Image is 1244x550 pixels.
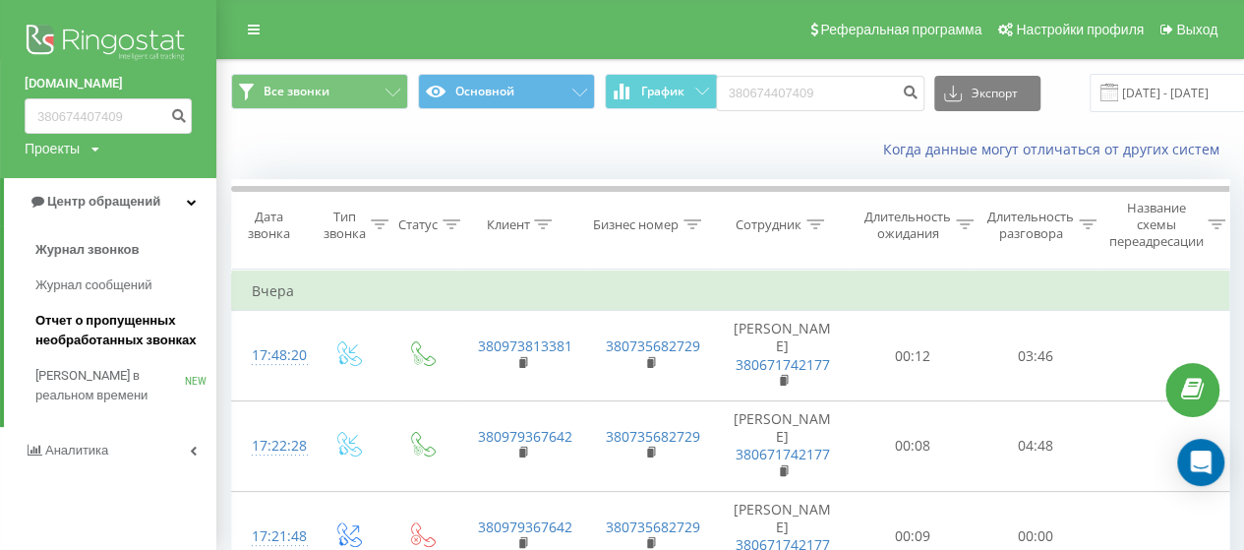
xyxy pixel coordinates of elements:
div: 17:48:20 [252,336,291,375]
img: Ringostat logo [25,20,192,69]
td: 00:08 [852,401,975,492]
span: Центр обращений [47,194,160,209]
button: Все звонки [231,74,408,109]
span: Настройки профиля [1016,22,1144,37]
div: Название схемы переадресации [1108,200,1203,250]
td: [PERSON_NAME] [714,401,852,492]
span: Отчет о пропущенных необработанных звонках [35,311,207,350]
div: Длительность ожидания [864,209,951,242]
div: Проекты [25,139,80,158]
button: Экспорт [934,76,1040,111]
a: 380735682729 [606,518,700,536]
span: Аналитика [45,443,108,458]
div: Статус [398,216,438,233]
div: Длительность разговора [987,209,1074,242]
div: 17:22:28 [252,427,291,465]
a: 380979367642 [478,427,572,446]
div: Бизнес номер [593,216,679,233]
div: Дата звонка [232,209,305,242]
td: 00:12 [852,311,975,401]
div: Тип звонка [324,209,366,242]
span: Журнал звонков [35,240,139,260]
a: Когда данные могут отличаться от других систем [883,140,1229,158]
div: Open Intercom Messenger [1177,439,1224,486]
span: Журнал сообщений [35,275,151,295]
a: 380973813381 [478,336,572,355]
a: Центр обращений [4,178,216,225]
span: [PERSON_NAME] в реальном времени [35,366,185,405]
a: 380671742177 [736,355,830,374]
a: Отчет о пропущенных необработанных звонках [35,303,216,358]
span: Все звонки [264,84,329,99]
span: Реферальная программа [820,22,981,37]
input: Поиск по номеру [25,98,192,134]
td: [PERSON_NAME] [714,311,852,401]
input: Поиск по номеру [716,76,924,111]
a: Журнал сообщений [35,268,216,303]
div: Сотрудник [736,216,801,233]
span: График [641,85,684,98]
a: 380979367642 [478,518,572,536]
a: 380735682729 [606,336,700,355]
button: Основной [418,74,595,109]
a: 380735682729 [606,427,700,446]
a: [DOMAIN_NAME] [25,74,192,93]
button: График [605,74,718,109]
td: 04:48 [975,401,1097,492]
a: [PERSON_NAME] в реальном времениNEW [35,358,216,413]
td: 03:46 [975,311,1097,401]
div: Клиент [486,216,529,233]
a: Журнал звонков [35,232,216,268]
span: Выход [1176,22,1217,37]
a: 380671742177 [736,445,830,463]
